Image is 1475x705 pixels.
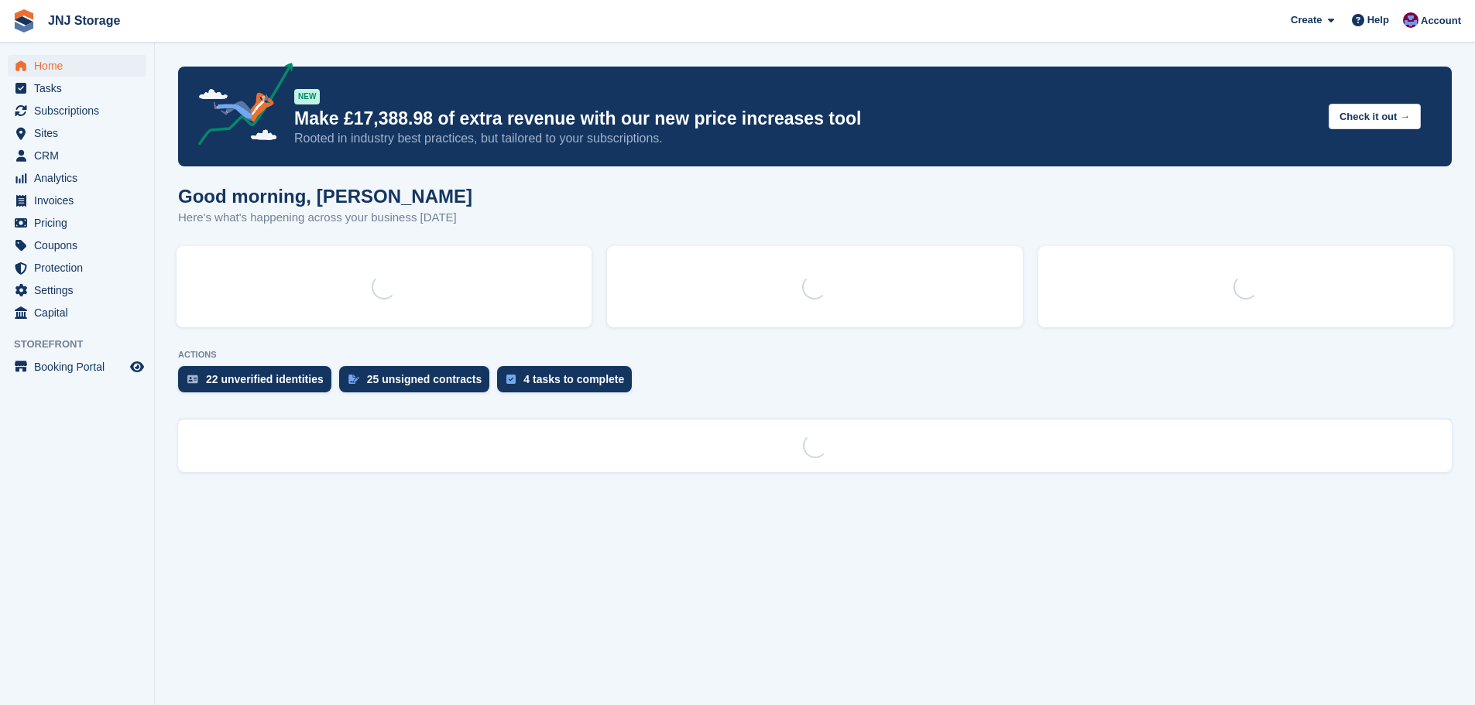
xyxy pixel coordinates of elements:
span: Help [1367,12,1389,28]
a: menu [8,122,146,144]
span: Analytics [34,167,127,189]
span: Storefront [14,337,154,352]
a: 22 unverified identities [178,366,339,400]
div: NEW [294,89,320,104]
img: contract_signature_icon-13c848040528278c33f63329250d36e43548de30e8caae1d1a13099fd9432cc5.svg [348,375,359,384]
span: Invoices [34,190,127,211]
span: Home [34,55,127,77]
p: Rooted in industry best practices, but tailored to your subscriptions. [294,130,1316,147]
a: menu [8,356,146,378]
a: menu [8,167,146,189]
a: menu [8,55,146,77]
span: CRM [34,145,127,166]
span: Account [1421,13,1461,29]
span: Protection [34,257,127,279]
img: task-75834270c22a3079a89374b754ae025e5fb1db73e45f91037f5363f120a921f8.svg [506,375,516,384]
a: menu [8,100,146,121]
div: 25 unsigned contracts [367,373,482,385]
a: menu [8,77,146,99]
a: menu [8,279,146,301]
a: 25 unsigned contracts [339,366,498,400]
img: Jonathan Scrase [1403,12,1418,28]
a: menu [8,190,146,211]
p: ACTIONS [178,350,1452,360]
button: Check it out → [1329,104,1421,129]
span: Sites [34,122,127,144]
img: stora-icon-8386f47178a22dfd0bd8f6a31ec36ba5ce8667c1dd55bd0f319d3a0aa187defe.svg [12,9,36,33]
span: Tasks [34,77,127,99]
span: Capital [34,302,127,323]
span: Booking Portal [34,356,127,378]
span: Subscriptions [34,100,127,121]
h1: Good morning, [PERSON_NAME] [178,186,472,207]
a: menu [8,302,146,323]
span: Pricing [34,212,127,234]
a: 4 tasks to complete [497,366,640,400]
div: 22 unverified identities [206,373,324,385]
p: Here's what's happening across your business [DATE] [178,209,472,227]
span: Coupons [34,234,127,256]
a: menu [8,257,146,279]
a: menu [8,234,146,256]
a: menu [8,212,146,234]
img: verify_identity-adf6edd0f0f0b5bbfe63781bf79b02c33cf7c696d77639b501bdc392416b5a36.svg [187,375,198,384]
a: Preview store [128,358,146,376]
img: price-adjustments-announcement-icon-8257ccfd72463d97f412b2fc003d46551f7dbcb40ab6d574587a9cd5c0d94... [185,63,293,151]
a: JNJ Storage [42,8,126,33]
div: 4 tasks to complete [523,373,624,385]
span: Settings [34,279,127,301]
p: Make £17,388.98 of extra revenue with our new price increases tool [294,108,1316,130]
span: Create [1291,12,1322,28]
a: menu [8,145,146,166]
